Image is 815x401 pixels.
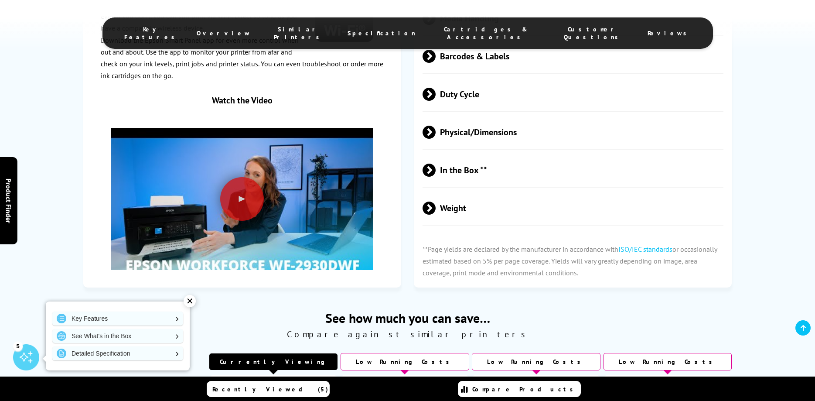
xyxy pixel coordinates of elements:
a: Key Features [52,312,183,326]
span: Duty Cycle [423,78,724,111]
p: **Page yields are declared by the manufacturer in accordance with or occasionally estimated based... [414,235,732,288]
span: Weight [423,192,724,225]
div: Currently Viewing [209,353,338,370]
span: In the Box ** [423,154,724,187]
div: Low Running Costs [604,353,732,370]
div: Low Running Costs [472,353,600,370]
span: Compare Products [472,385,578,393]
span: Specification [348,29,416,37]
span: Similar Printers [268,25,331,41]
span: Product Finder [4,178,13,223]
p: Download the Epson Smart Panel app for even more control when out and about. Use the app to monit... [101,34,384,82]
span: See how much you can save… [83,309,732,326]
span: Reviews [648,29,691,37]
span: Cartridges & Accessories [433,25,539,41]
a: See What's in the Box [52,329,183,343]
span: Key Features [124,25,179,41]
div: Watch the Video [111,95,373,106]
a: Recently Viewed (5) [207,381,330,397]
span: Customer Questions [556,25,630,41]
span: Barcodes & Labels [423,40,724,73]
a: ISO/IEC standards [618,245,672,254]
div: ✕ [184,295,196,307]
a: Compare Products [458,381,581,397]
span: Physical/Dimensions [423,116,724,149]
span: Recently Viewed (5) [212,385,328,393]
a: Detailed Specification [52,346,183,360]
span: Overview [197,29,251,37]
span: Compare against similar printers [83,329,732,340]
div: Low Running Costs [341,353,469,370]
img: Play [111,114,373,310]
div: 5 [13,341,23,351]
